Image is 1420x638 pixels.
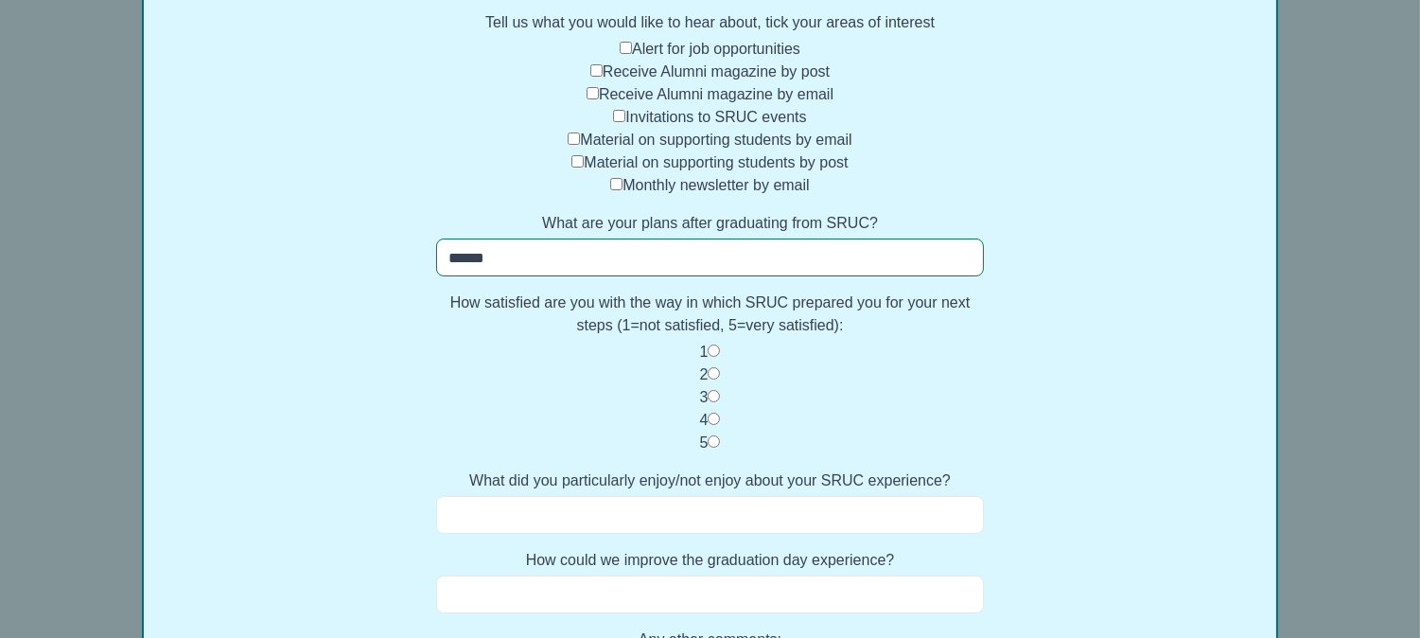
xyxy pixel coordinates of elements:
label: 3 [700,389,709,405]
label: 2 [700,366,709,382]
label: Invitations to SRUC events [625,109,806,125]
label: 1 [700,344,709,360]
label: Monthly newsletter by email [622,177,809,193]
label: Tell us what you would like to hear about, tick your areas of interest [436,11,983,34]
label: 5 [700,434,709,451]
label: Receive Alumni magazine by email [599,86,833,102]
label: Material on supporting students by email [580,132,851,148]
label: Receive Alumni magazine by post [603,63,830,80]
label: How satisfied are you with the way in which SRUC prepared you for your next steps (1=not satisfie... [436,292,983,337]
label: 4 [700,412,709,428]
label: Material on supporting students by post [584,154,848,170]
label: What are your plans after graduating from SRUC? [436,212,983,235]
label: How could we improve the graduation day experience? [436,549,983,572]
label: Alert for job opportunities [632,41,800,57]
label: What did you particularly enjoy/not enjoy about your SRUC experience? [436,470,983,492]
